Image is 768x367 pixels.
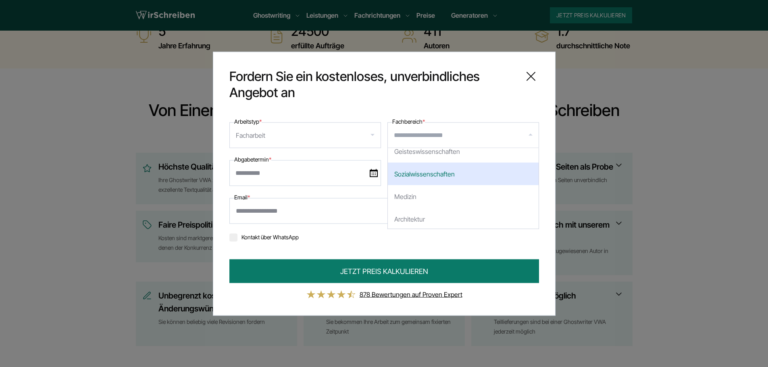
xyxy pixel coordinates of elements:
div: Architektur [388,207,539,230]
div: Sozialwissenschaften [388,162,539,185]
button: JETZT PREIS KALKULIEREN [229,259,539,283]
a: 878 Bewertungen auf Proven Expert [360,290,462,298]
span: Fordern Sie ein kostenloses, unverbindliches Angebot an [229,68,516,100]
img: date [370,169,378,177]
input: date [229,160,381,186]
div: Geisteswissenschaften [388,140,539,162]
div: Medizin [388,185,539,207]
label: Email [234,192,250,202]
label: Kontakt über WhatsApp [229,233,299,240]
label: Abgabetermin [234,154,271,164]
label: Arbeitstyp [234,116,262,126]
div: Facharbeit [236,129,265,141]
span: JETZT PREIS KALKULIEREN [340,265,428,276]
label: Fachbereich [392,116,425,126]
